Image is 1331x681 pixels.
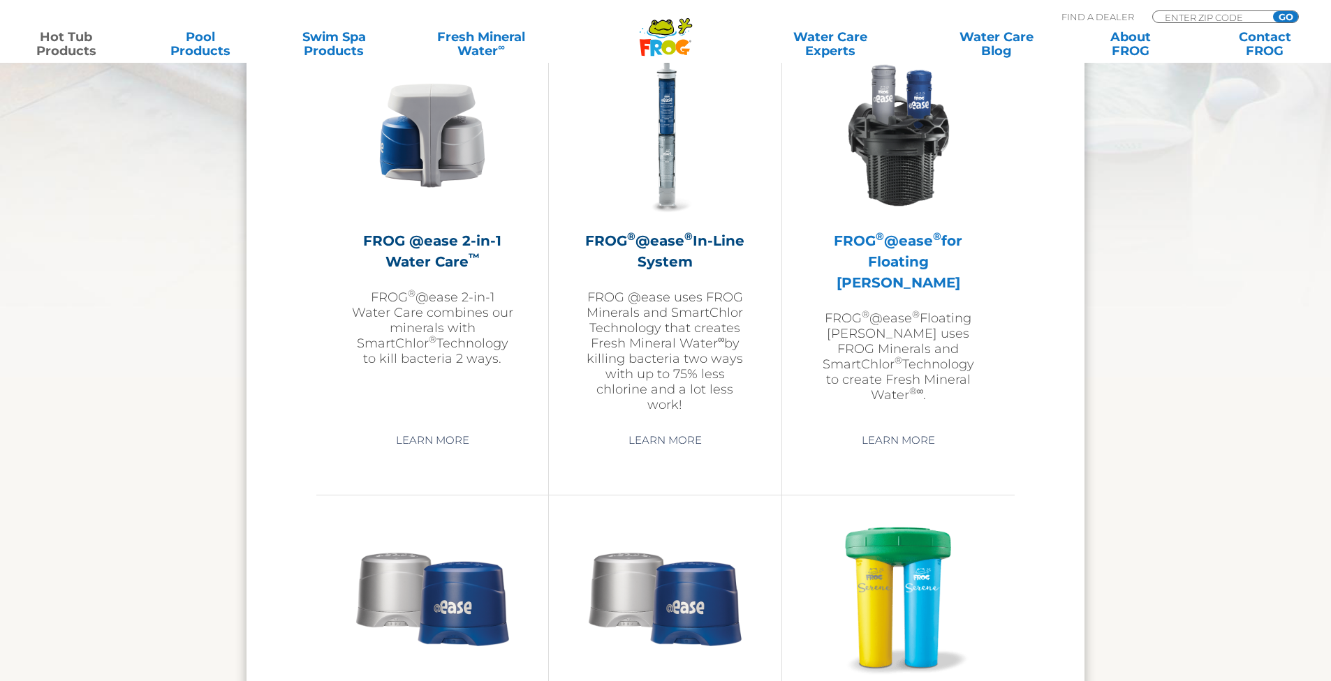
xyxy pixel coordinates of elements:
a: AboutFROG [1079,30,1183,58]
a: FROG @ease 2-in-1 Water Care™FROG®@ease 2-in-1 Water Care combines our minerals with SmartChlor®T... [351,54,513,417]
p: Find A Dealer [1061,10,1134,23]
sup: ∞ [917,385,924,396]
img: inline-system-300x300.png [584,54,746,216]
img: Sundance-cartridges-2-300x300.png [351,516,513,678]
img: hot-tub-product-serene-floater-300x300.png [817,516,979,678]
a: Learn More [380,428,485,453]
a: Swim SpaProducts [282,30,386,58]
p: FROG @ease Floating [PERSON_NAME] uses FROG Minerals and SmartChlor Technology to create Fresh Mi... [817,310,980,403]
input: Zip Code Form [1163,11,1258,23]
img: InLineWeir_Front_High_inserting-v2-300x300.png [817,54,979,216]
h2: FROG @ease In-Line System [584,230,746,272]
sup: ® [408,287,416,299]
p: FROG @ease uses FROG Minerals and SmartChlor Technology that creates Fresh Mineral Water by killi... [584,290,746,412]
h2: FROG @ease for Floating [PERSON_NAME] [817,230,980,293]
sup: ® [876,230,884,243]
sup: ® [862,308,869,320]
sup: ® [909,385,917,396]
a: Water CareBlog [945,30,1049,58]
a: Water CareExperts [746,30,915,58]
sup: ® [684,230,693,243]
sup: ∞ [498,41,505,52]
sup: ® [627,230,635,243]
a: PoolProducts [148,30,252,58]
a: FROG®@ease®In-Line SystemFROG @ease uses FROG Minerals and SmartChlor Technology that creates Fre... [584,54,746,417]
img: @ease-2-in-1-Holder-v2-300x300.png [351,54,513,216]
img: Sundance-cartridges-2-300x300.png [584,516,746,678]
input: GO [1273,11,1298,22]
h2: FROG @ease 2-in-1 Water Care [351,230,513,272]
sup: ™ [469,250,480,264]
p: FROG @ease 2-in-1 Water Care combines our minerals with SmartChlor Technology to kill bacteria 2 ... [351,290,513,366]
a: Learn More [612,428,718,453]
a: FROG®@ease®for Floating [PERSON_NAME]FROG®@ease®Floating [PERSON_NAME] uses FROG Minerals and Sma... [817,54,980,417]
sup: ® [912,308,920,320]
a: Learn More [846,428,951,453]
sup: ® [933,230,941,243]
sup: ® [895,354,902,366]
a: Hot TubProducts [14,30,118,58]
sup: ® [429,334,436,345]
sup: ∞ [718,334,725,345]
a: Fresh MineralWater∞ [416,30,547,58]
a: ContactFROG [1213,30,1317,58]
